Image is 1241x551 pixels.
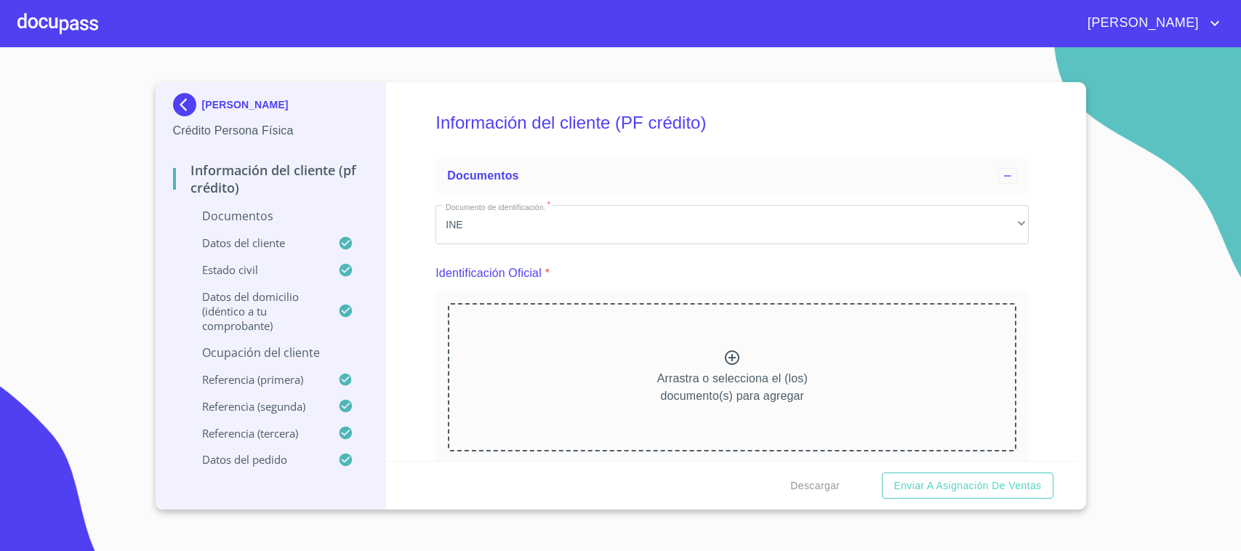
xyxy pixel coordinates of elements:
[173,345,369,361] p: Ocupación del Cliente
[657,370,808,405] p: Arrastra o selecciona el (los) documento(s) para agregar
[202,99,289,110] p: [PERSON_NAME]
[173,262,339,277] p: Estado Civil
[790,477,840,495] span: Descargar
[435,158,1029,193] div: Documentos
[173,93,369,122] div: [PERSON_NAME]
[173,426,339,441] p: Referencia (tercera)
[173,372,339,387] p: Referencia (primera)
[173,399,339,414] p: Referencia (segunda)
[173,93,202,116] img: Docupass spot blue
[784,472,846,499] button: Descargar
[173,452,339,467] p: Datos del pedido
[173,208,369,224] p: Documentos
[435,265,542,282] p: Identificación Oficial
[173,122,369,140] p: Crédito Persona Física
[882,472,1053,499] button: Enviar a Asignación de Ventas
[893,477,1041,495] span: Enviar a Asignación de Ventas
[435,93,1029,153] h5: Información del cliente (PF crédito)
[1077,12,1224,35] button: account of current user
[447,169,518,182] span: Documentos
[435,205,1029,244] div: INE
[173,161,369,196] p: Información del cliente (PF crédito)
[173,289,339,333] p: Datos del domicilio (idéntico a tu comprobante)
[173,236,339,250] p: Datos del cliente
[1077,12,1206,35] span: [PERSON_NAME]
